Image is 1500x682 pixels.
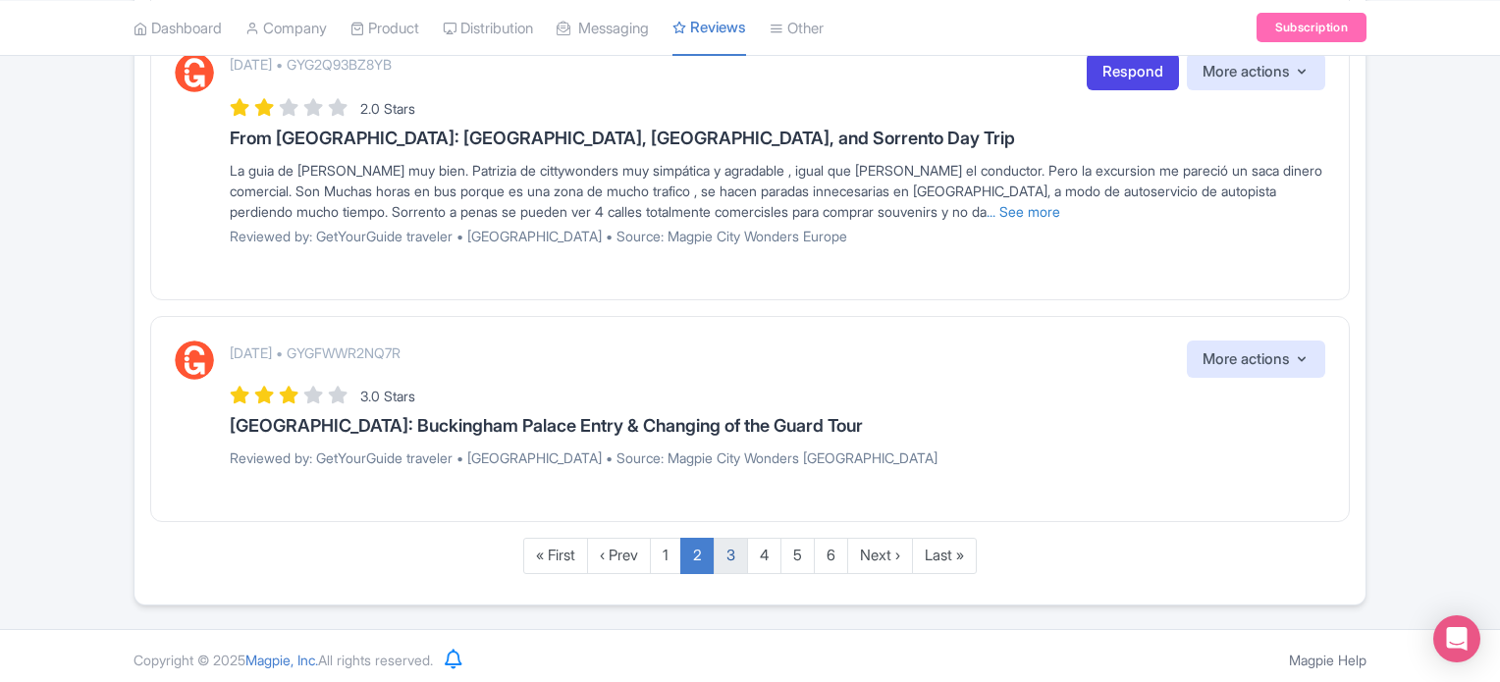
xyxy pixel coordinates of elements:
div: Open Intercom Messenger [1433,615,1480,662]
a: Last » [912,538,977,574]
button: More actions [1187,341,1325,379]
a: 1 [650,538,681,574]
a: ‹ Prev [587,538,651,574]
a: ... See more [987,203,1060,220]
a: Respond [1087,53,1179,91]
span: Magpie, Inc. [245,652,318,668]
a: 3 [714,538,748,574]
a: Messaging [557,1,649,55]
button: More actions [1187,53,1325,91]
h3: [GEOGRAPHIC_DATA]: Buckingham Palace Entry & Changing of the Guard Tour [230,416,1325,436]
a: 2 [680,538,715,574]
p: [DATE] • GYG2Q93BZ8YB [230,54,392,75]
a: « First [523,538,588,574]
a: Magpie Help [1289,652,1366,668]
span: 2.0 Stars [360,100,415,117]
a: 4 [747,538,781,574]
a: Next › [847,538,913,574]
p: Reviewed by: GetYourGuide traveler • [GEOGRAPHIC_DATA] • Source: Magpie City Wonders [GEOGRAPHIC_... [230,447,1325,468]
a: Other [770,1,824,55]
p: Reviewed by: GetYourGuide traveler • [GEOGRAPHIC_DATA] • Source: Magpie City Wonders Europe [230,226,1325,246]
img: GetYourGuide Logo [175,53,214,92]
div: Copyright © 2025 All rights reserved. [122,650,445,670]
a: Subscription [1257,13,1366,42]
a: 5 [780,538,815,574]
a: Distribution [443,1,533,55]
img: GetYourGuide Logo [175,341,214,380]
p: [DATE] • GYGFWWR2NQ7R [230,342,401,363]
div: La guia de [PERSON_NAME] muy bien. Patrizia de cittywonders muy simpática y agradable , igual que... [230,160,1325,222]
a: 6 [814,538,848,574]
h3: From [GEOGRAPHIC_DATA]: [GEOGRAPHIC_DATA], [GEOGRAPHIC_DATA], and Sorrento Day Trip [230,129,1325,148]
a: Company [245,1,327,55]
span: 3.0 Stars [360,388,415,404]
a: Product [350,1,419,55]
a: Dashboard [134,1,222,55]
